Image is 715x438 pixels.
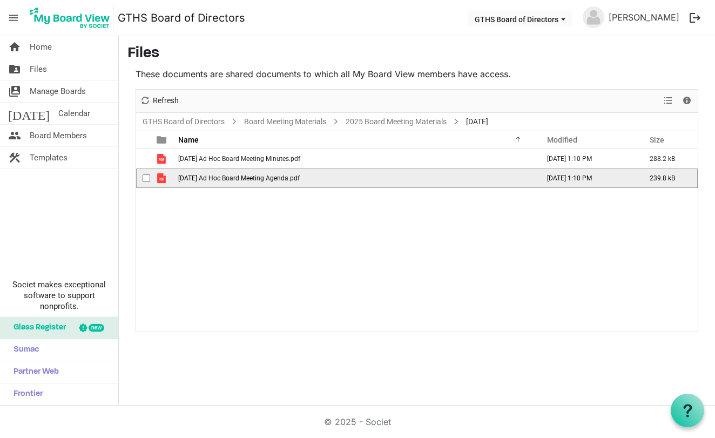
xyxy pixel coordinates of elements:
td: 239.8 kB is template cell column header Size [638,169,698,188]
a: GTHS Board of Directors [140,115,227,129]
span: Board Members [30,125,87,146]
td: September 25, 2025 1:10 PM column header Modified [536,149,638,169]
td: is template cell column header type [150,149,175,169]
td: September 25, 2025 1:10 PM column header Modified [536,169,638,188]
span: Size [650,136,664,144]
span: Partner Web [8,361,59,383]
p: These documents are shared documents to which all My Board View members have access. [136,68,698,80]
td: 2025.10.08 Ad Hoc Board Meeting Agenda.pdf is template cell column header Name [175,169,536,188]
button: logout [684,6,706,29]
span: Home [30,36,52,58]
a: GTHS Board of Directors [118,7,245,29]
div: Details [678,90,696,112]
span: Manage Boards [30,80,86,102]
span: folder_shared [8,58,21,80]
span: Modified [547,136,577,144]
button: GTHS Board of Directors dropdownbutton [468,11,572,26]
a: Board Meeting Materials [242,115,328,129]
h3: Files [127,45,706,63]
span: Glass Register [8,317,66,339]
div: View [659,90,678,112]
button: Details [680,94,694,107]
span: menu [3,8,24,28]
span: home [8,36,21,58]
span: switch_account [8,80,21,102]
td: 288.2 kB is template cell column header Size [638,149,698,169]
div: Refresh [136,90,183,112]
span: [DATE] [8,103,50,124]
span: Templates [30,147,68,169]
img: My Board View Logo [26,4,113,31]
td: is template cell column header type [150,169,175,188]
span: people [8,125,21,146]
span: [DATE] Ad Hoc Board Meeting Agenda.pdf [178,174,300,182]
span: [DATE] [464,115,490,129]
span: Sumac [8,339,39,361]
span: Frontier [8,383,43,405]
span: construction [8,147,21,169]
td: checkbox [136,149,150,169]
div: new [89,324,104,332]
span: Files [30,58,47,80]
a: My Board View Logo [26,4,118,31]
img: no-profile-picture.svg [583,6,604,28]
span: Calendar [58,103,90,124]
a: 2025 Board Meeting Materials [343,115,449,129]
a: © 2025 - Societ [324,416,391,427]
td: checkbox [136,169,150,188]
a: [PERSON_NAME] [604,6,684,28]
button: Refresh [138,94,181,107]
span: Name [178,136,199,144]
button: View dropdownbutton [662,94,674,107]
span: Refresh [152,94,180,107]
span: Societ makes exceptional software to support nonprofits. [5,279,113,312]
span: [DATE] Ad Hoc Board Meeting Minutes.pdf [178,155,300,163]
td: 2025.09.11 Ad Hoc Board Meeting Minutes.pdf is template cell column header Name [175,149,536,169]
